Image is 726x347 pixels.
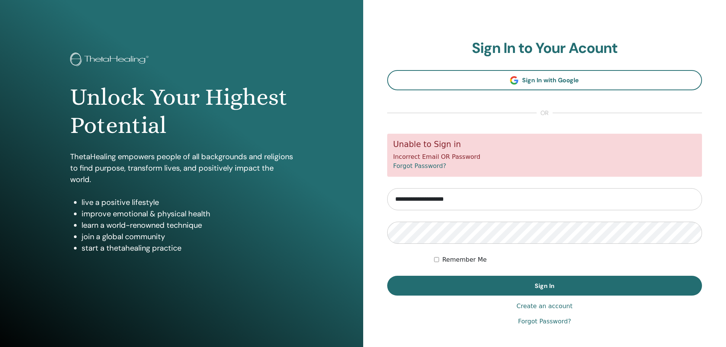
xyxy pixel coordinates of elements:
[387,134,702,177] div: Incorrect Email OR Password
[387,276,702,296] button: Sign In
[516,302,572,311] a: Create an account
[537,109,553,118] span: or
[442,255,487,264] label: Remember Me
[82,197,293,208] li: live a positive lifestyle
[82,219,293,231] li: learn a world-renowned technique
[70,83,293,140] h1: Unlock Your Highest Potential
[82,242,293,254] li: start a thetahealing practice
[82,231,293,242] li: join a global community
[387,70,702,90] a: Sign In with Google
[434,255,702,264] div: Keep me authenticated indefinitely or until I manually logout
[393,140,696,149] h5: Unable to Sign in
[535,282,555,290] span: Sign In
[518,317,571,326] a: Forgot Password?
[70,151,293,185] p: ThetaHealing empowers people of all backgrounds and religions to find purpose, transform lives, a...
[393,162,446,170] a: Forgot Password?
[387,40,702,57] h2: Sign In to Your Acount
[82,208,293,219] li: improve emotional & physical health
[522,76,579,84] span: Sign In with Google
